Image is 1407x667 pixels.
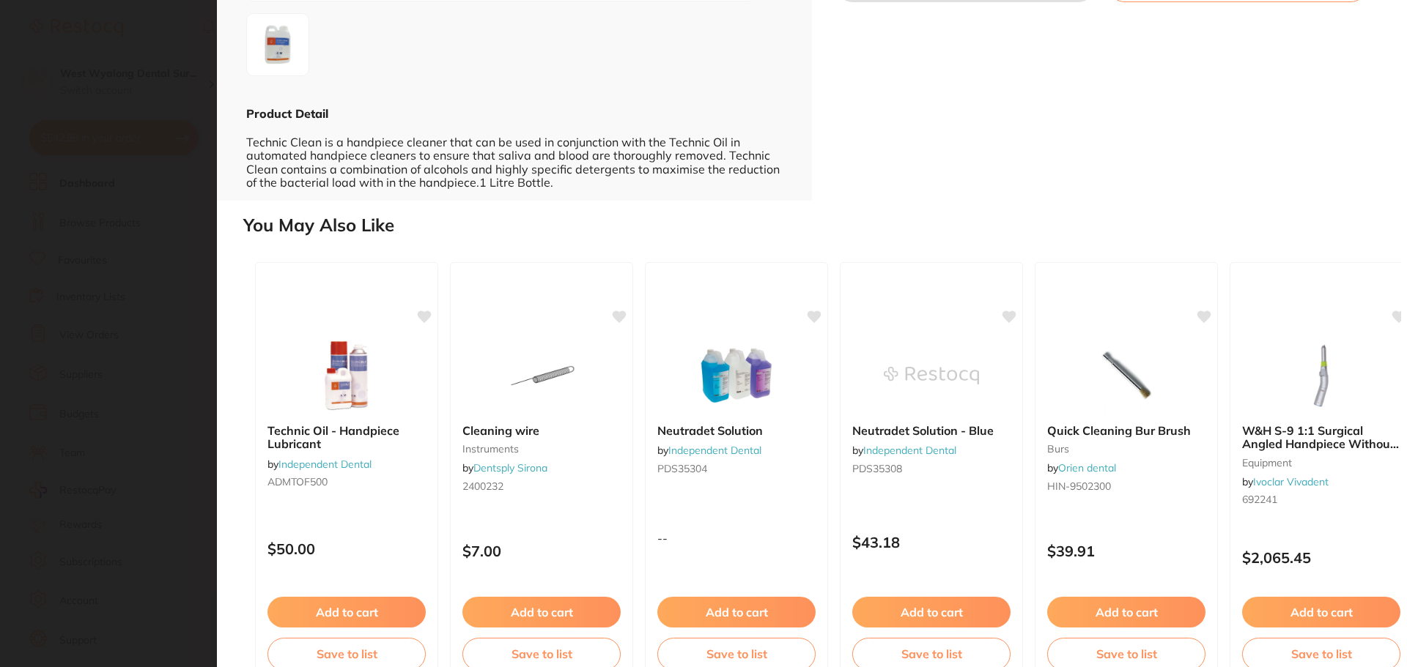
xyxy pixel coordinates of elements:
b: Cleaning wire [462,424,621,437]
b: W&H S-9 1:1 Surgical Angled Handpiece Without Light [1242,424,1400,451]
a: Independent Dental [278,458,372,471]
b: Technic Oil - Handpiece Lubricant [267,424,426,451]
img: JndpZHRoPTE5MjA [251,18,304,71]
small: PDS35304 [657,463,816,474]
a: Orien dental [1058,461,1116,474]
small: 2400232 [462,480,621,492]
button: Add to cart [462,597,621,627]
span: by [267,458,372,471]
a: Independent Dental [863,444,956,457]
span: by [462,461,547,474]
small: HIN-9502300 [1047,480,1205,492]
b: Neutradet Solution [657,424,816,437]
p: $50.00 [267,540,426,557]
p: $7.00 [462,543,621,559]
button: Add to cart [1047,597,1205,627]
small: instruments [462,443,621,455]
button: Add to cart [1242,597,1400,627]
a: Dentsply Sirona [473,461,547,474]
button: Add to cart [267,597,426,627]
button: Add to cart [657,597,816,627]
p: $43.18 [852,534,1011,551]
b: Product Detail [246,106,328,121]
small: 692241 [1242,493,1400,505]
a: Ivoclar Vivadent [1253,475,1329,488]
small: ADMTOF500 [267,476,426,488]
div: -- [646,532,827,545]
b: Neutradet Solution - Blue [852,424,1011,437]
span: by [657,444,761,457]
b: Quick Cleaning Bur Brush [1047,424,1205,437]
small: PDS35308 [852,463,1011,474]
a: Independent Dental [668,444,761,457]
button: Add to cart [852,597,1011,627]
img: W&H S-9 1:1 Surgical Angled Handpiece Without Light [1274,339,1369,412]
small: equipment [1242,457,1400,469]
p: $2,065.45 [1242,549,1400,566]
span: by [1242,475,1329,488]
h2: You May Also Like [243,215,1401,236]
span: by [1047,461,1116,474]
img: Technic Oil - Handpiece Lubricant [299,339,394,412]
p: $39.91 [1047,543,1205,559]
img: Cleaning wire [494,339,589,412]
img: Neutradet Solution - Blue [884,339,979,412]
span: by [852,444,956,457]
img: Quick Cleaning Bur Brush [1079,339,1174,412]
div: Technic Clean is a handpiece cleaner that can be used in conjunction with the Technic Oil in auto... [246,122,783,189]
img: Neutradet Solution [689,339,784,412]
small: burs [1047,443,1205,455]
